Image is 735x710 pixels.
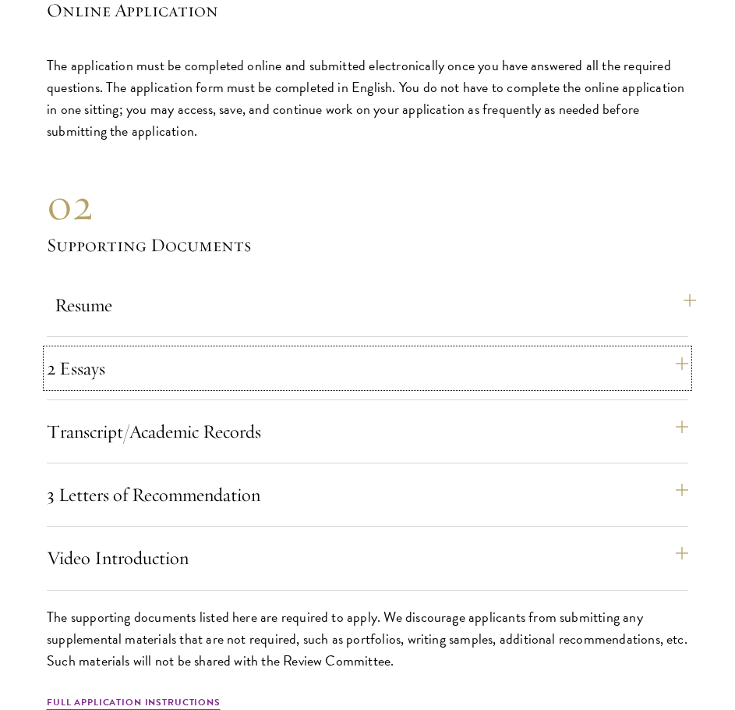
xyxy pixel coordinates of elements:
[47,232,688,258] h3: Supporting Documents
[47,413,688,450] button: Transcript/Academic Records
[55,286,696,324] button: Resume
[47,606,688,672] p: The supporting documents listed here are required to apply. We discourage applicants from submitt...
[47,539,688,577] button: Video Introduction
[47,350,688,387] button: 2 Essays
[47,177,688,232] div: 02
[47,55,688,142] p: The application must be completed online and submitted electronically once you have answered all ...
[47,476,688,513] button: 3 Letters of Recommendation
